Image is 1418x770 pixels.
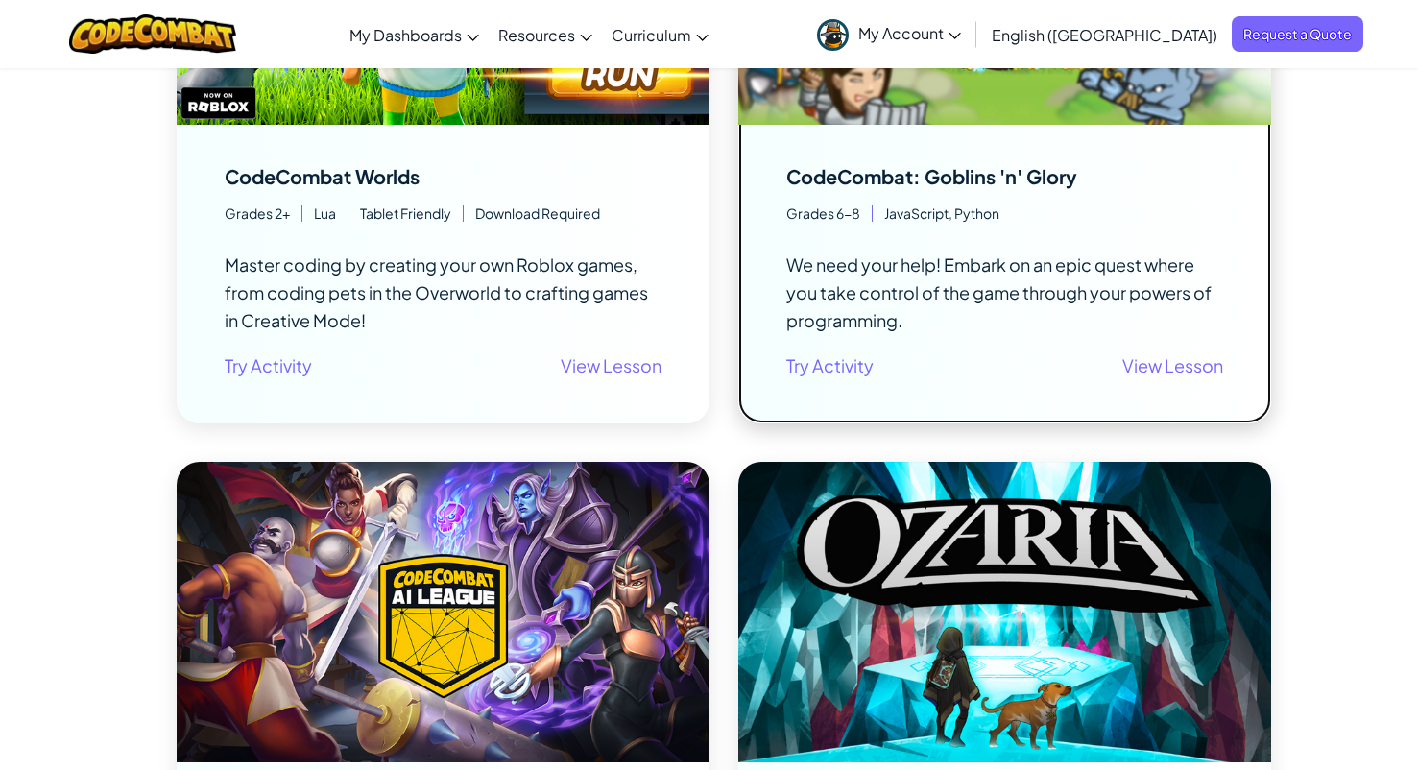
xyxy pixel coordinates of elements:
[786,351,874,379] a: Try Activity
[225,351,312,379] a: Try Activity
[348,205,464,222] span: Tablet Friendly
[349,25,462,45] span: My Dashboards
[1232,16,1363,52] a: Request a Quote
[225,205,302,222] span: Grades 2+
[786,205,873,222] span: Grades 6-8
[340,9,489,60] a: My Dashboards
[561,346,661,385] button: View Lesson
[807,4,971,64] a: My Account
[225,346,312,385] button: Try Activity
[858,23,961,43] span: My Account
[982,9,1227,60] a: English ([GEOGRAPHIC_DATA])
[561,351,661,379] a: View Lesson
[302,205,348,222] span: Lua
[738,462,1271,761] img: Image to illustrate Ozaria: Your Journey Begins
[69,14,237,54] img: CodeCombat logo
[177,462,709,761] img: Image to illustrate Esports Bootcamp: AI League
[1122,351,1223,379] a: View Lesson
[602,9,718,60] a: Curriculum
[992,25,1217,45] span: English ([GEOGRAPHIC_DATA])
[498,25,575,45] span: Resources
[489,9,602,60] a: Resources
[612,25,691,45] span: Curriculum
[225,167,420,186] div: CodeCombat Worlds
[464,205,600,222] span: Download Required
[786,167,1077,186] div: CodeCombat: Goblins 'n' Glory
[786,346,874,385] button: Try Activity
[817,19,849,51] img: avatar
[1122,346,1223,385] button: View Lesson
[873,205,999,222] span: JavaScript, Python
[786,253,1212,331] span: We need your help! Embark on an epic quest where you take control of the game through your powers...
[225,253,648,331] span: Master coding by creating your own Roblox games, from coding pets in the Overworld to crafting ga...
